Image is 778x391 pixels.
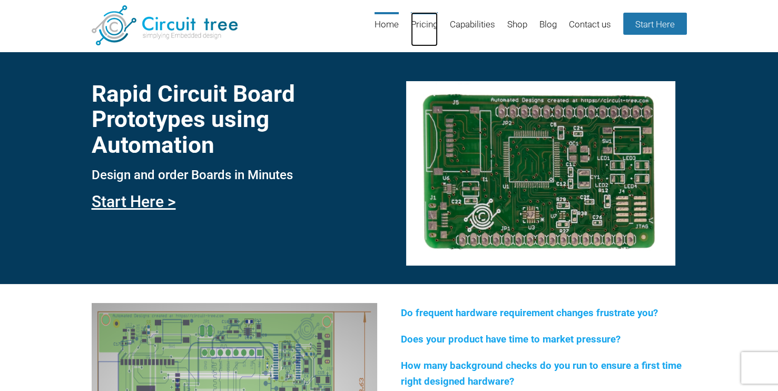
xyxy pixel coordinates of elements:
[507,12,527,46] a: Shop
[92,192,176,211] a: Start Here >
[450,12,495,46] a: Capabilities
[92,5,238,45] img: Circuit Tree
[401,334,621,345] span: Does your product have time to market pressure?
[401,360,682,387] span: How many background checks do you run to ensure a first time right designed hardware?
[401,307,658,319] span: Do frequent hardware requirement changes frustrate you?
[92,81,377,158] h1: Rapid Circuit Board Prototypes using Automation
[92,168,377,182] h3: Design and order Boards in Minutes
[623,13,687,35] a: Start Here
[569,12,611,46] a: Contact us
[411,12,438,46] a: Pricing
[375,12,399,46] a: Home
[539,12,557,46] a: Blog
